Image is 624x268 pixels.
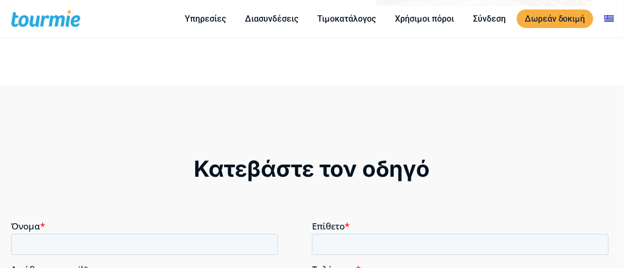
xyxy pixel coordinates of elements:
a: Δωρεάν δοκιμή [517,9,593,28]
a: Διασυνδέσεις [237,12,306,25]
a: Υπηρεσίες [177,12,234,25]
a: Τιμοκατάλογος [309,12,384,25]
span: Αριθμός καταλυμάτων [301,85,397,98]
a: Χρήσιμοι πόροι [387,12,462,25]
div: Κατεβάστε τον οδηγό [11,157,613,181]
a: Σύνδεση [465,12,514,25]
span: Τηλέφωνο [301,42,345,54]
